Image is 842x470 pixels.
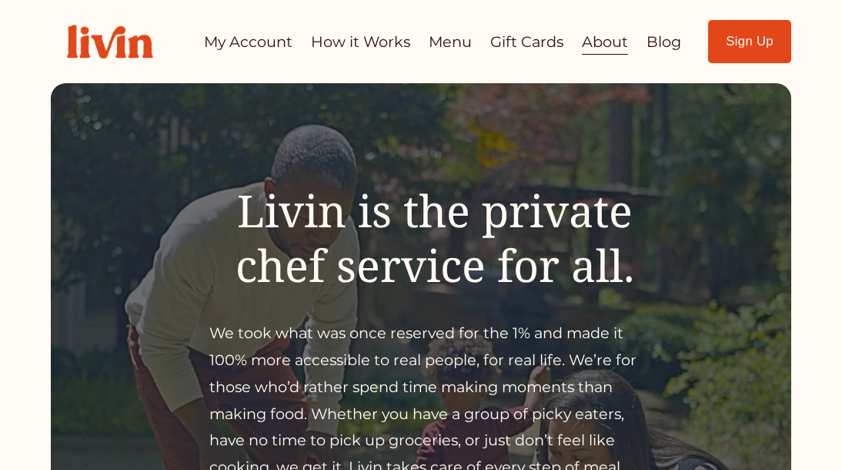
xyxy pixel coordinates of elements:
[204,27,292,57] a: My Account
[429,27,472,57] a: Menu
[647,27,681,57] a: Blog
[311,27,410,57] a: How it Works
[51,8,169,75] img: Livin
[236,180,644,295] span: Livin is the private chef service for all.
[708,20,791,63] a: Sign Up
[582,27,628,57] a: About
[490,27,563,57] a: Gift Cards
